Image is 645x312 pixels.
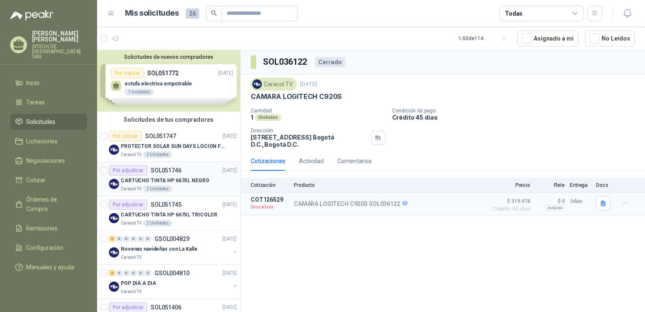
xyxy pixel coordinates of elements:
[251,108,385,114] p: Cantidad
[222,235,237,243] p: [DATE]
[100,54,237,60] button: Solicitudes de nuevos compradores
[151,304,182,310] p: SOL051406
[488,196,530,206] span: $ 319.978
[121,288,141,295] p: Caracol TV
[154,270,190,276] p: GSOL004810
[97,128,240,162] a: Por cotizarSOL051747[DATE] Company LogoPROTECTOR SOLAR SUN DAYS LOCION FPS 50 CAJA X 24 UNCaracol...
[570,196,591,206] p: 3 días
[97,50,240,112] div: Solicitudes de nuevos compradoresPor cotizarSOL051772[DATE] estufa electrica empotrable1 Unidades...
[26,263,74,272] span: Manuales y ayuda
[109,200,147,210] div: Por adjudicar
[222,201,237,209] p: [DATE]
[26,78,40,88] span: Inicio
[251,196,289,203] p: COT126529
[535,182,565,188] p: Flete
[517,30,578,47] button: Asignado a mi
[300,80,317,88] p: [DATE]
[109,179,119,189] img: Company Logo
[32,30,87,42] p: [PERSON_NAME] [PERSON_NAME]
[26,243,63,252] span: Configuración
[97,162,240,196] a: Por adjudicarSOL051746[DATE] Company LogoCARTUCHO TINTA HP 667XL NEGROCaracol TV2 Unidades
[97,196,240,230] a: Por adjudicarSOL051745[DATE] Company LogoCARTUCHO TINTA HP 667XL TRICOLORCaracol TV2 Unidades
[585,30,635,47] button: No Leídos
[26,156,65,165] span: Negociaciones
[251,182,289,188] p: Cotización
[109,247,119,257] img: Company Logo
[294,200,407,208] p: CAMARA LOGITECH C920S SOL036122
[535,196,565,206] p: $ 0
[315,57,345,67] div: Cerrado
[121,142,226,151] p: PROTECTOR SOLAR SUN DAYS LOCION FPS 50 CAJA X 24 UN
[596,182,613,188] p: Docs
[151,202,182,208] p: SOL051745
[251,156,285,166] div: Cotizaciones
[252,79,262,89] img: Company Logo
[570,182,591,188] p: Entrega
[186,8,199,19] span: 26
[26,224,57,233] span: Remisiones
[109,236,115,242] div: 2
[109,270,115,276] div: 2
[121,279,156,287] p: POP DIA A DIA
[488,206,530,211] span: Crédito 45 días
[337,156,372,166] div: Comentarios
[222,167,237,175] p: [DATE]
[109,282,119,292] img: Company Logo
[222,132,237,140] p: [DATE]
[251,128,368,134] p: Dirección
[143,220,172,227] div: 2 Unidades
[109,145,119,155] img: Company Logo
[222,269,237,277] p: [DATE]
[138,270,144,276] div: 0
[10,220,87,236] a: Remisiones
[143,151,172,158] div: 2 Unidades
[145,133,176,139] p: SOL051747
[211,10,217,16] span: search
[109,213,119,223] img: Company Logo
[10,192,87,217] a: Órdenes de Compra
[251,92,342,101] p: CAMARA LOGITECH C920S
[121,245,197,253] p: Novenas navideñas con La Kalle
[251,134,368,148] p: [STREET_ADDRESS] Bogotá D.C. , Bogotá D.C.
[26,98,45,107] span: Tareas
[123,270,130,276] div: 0
[488,182,530,188] p: Precio
[143,186,172,192] div: 2 Unidades
[10,10,53,20] img: Logo peakr
[255,114,281,121] div: Unidades
[299,156,324,166] div: Actividad
[251,203,289,211] p: Descartada
[121,254,141,261] p: Caracol TV
[10,259,87,275] a: Manuales y ayuda
[123,236,130,242] div: 0
[26,117,55,126] span: Solicitudes
[545,205,565,211] div: Incluido
[109,131,142,141] div: Por cotizar
[10,153,87,169] a: Negociaciones
[121,186,141,192] p: Caracol TV
[125,7,179,19] h1: Mis solicitudes
[10,75,87,91] a: Inicio
[294,182,483,188] p: Producto
[10,114,87,130] a: Solicitudes
[116,236,122,242] div: 0
[145,270,151,276] div: 0
[109,165,147,175] div: Por adjudicar
[121,211,217,219] p: CARTUCHO TINTA HP 667XL TRICOLOR
[263,55,308,68] h3: SOL036122
[116,270,122,276] div: 0
[505,9,523,18] div: Todas
[251,114,253,121] p: 1
[392,114,642,121] p: Crédito 45 días
[251,78,297,90] div: Caracol TV
[222,304,237,312] p: [DATE]
[121,151,141,158] p: Caracol TV
[26,137,57,146] span: Licitaciones
[109,234,238,261] a: 2 0 0 0 0 0 GSOL004829[DATE] Company LogoNovenas navideñas con La KalleCaracol TV
[97,112,240,128] div: Solicitudes de tus compradores
[109,268,238,295] a: 2 0 0 0 0 0 GSOL004810[DATE] Company LogoPOP DIA A DIACaracol TV
[26,195,79,213] span: Órdenes de Compra
[154,236,190,242] p: GSOL004829
[145,236,151,242] div: 0
[10,240,87,256] a: Configuración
